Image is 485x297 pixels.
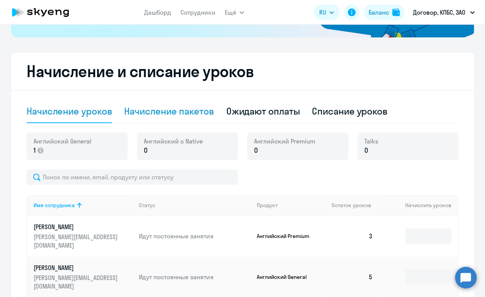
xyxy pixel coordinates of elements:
p: Договор, КПБС, ЗАО [413,8,465,17]
div: Статус [139,202,155,209]
div: Остаток уроков [331,202,379,209]
span: 0 [364,145,368,155]
p: [PERSON_NAME] [34,263,120,272]
span: Talks [364,137,378,145]
span: Ещё [225,8,236,17]
span: Английский General [34,137,91,145]
button: Балансbalance [364,5,404,20]
div: Ожидают оплаты [226,105,300,117]
button: RU [314,5,339,20]
span: 0 [254,145,258,155]
td: 3 [325,216,379,256]
a: Дашборд [144,8,171,16]
p: Английский General [257,273,315,280]
img: balance [392,8,400,16]
button: Договор, КПБС, ЗАО [409,3,478,22]
span: RU [319,8,326,17]
div: Имя сотрудника [34,202,133,209]
a: [PERSON_NAME][PERSON_NAME][EMAIL_ADDRESS][DOMAIN_NAME] [34,263,133,290]
div: Продукт [257,202,278,209]
p: Английский Premium [257,233,315,240]
span: Английский Premium [254,137,315,145]
p: Идут постоянные занятия [139,273,251,281]
span: Английский с Native [144,137,203,145]
p: [PERSON_NAME] [34,223,120,231]
div: Продукт [257,202,325,209]
p: [PERSON_NAME][EMAIL_ADDRESS][DOMAIN_NAME] [34,273,120,290]
span: Остаток уроков [331,202,371,209]
h2: Начисление и списание уроков [27,62,458,81]
span: 1 [34,145,36,155]
input: Поиск по имени, email, продукту или статусу [27,169,238,185]
div: Начисление пакетов [124,105,214,117]
div: Статус [139,202,251,209]
p: [PERSON_NAME][EMAIL_ADDRESS][DOMAIN_NAME] [34,233,120,250]
div: Имя сотрудника [34,202,75,209]
th: Начислить уроков [379,195,458,216]
button: Ещё [225,5,244,20]
span: 0 [144,145,148,155]
p: Идут постоянные занятия [139,232,251,240]
div: Начисление уроков [27,105,112,117]
a: [PERSON_NAME][PERSON_NAME][EMAIL_ADDRESS][DOMAIN_NAME] [34,223,133,250]
div: Баланс [369,8,389,17]
div: Списание уроков [312,105,387,117]
a: Сотрудники [180,8,216,16]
